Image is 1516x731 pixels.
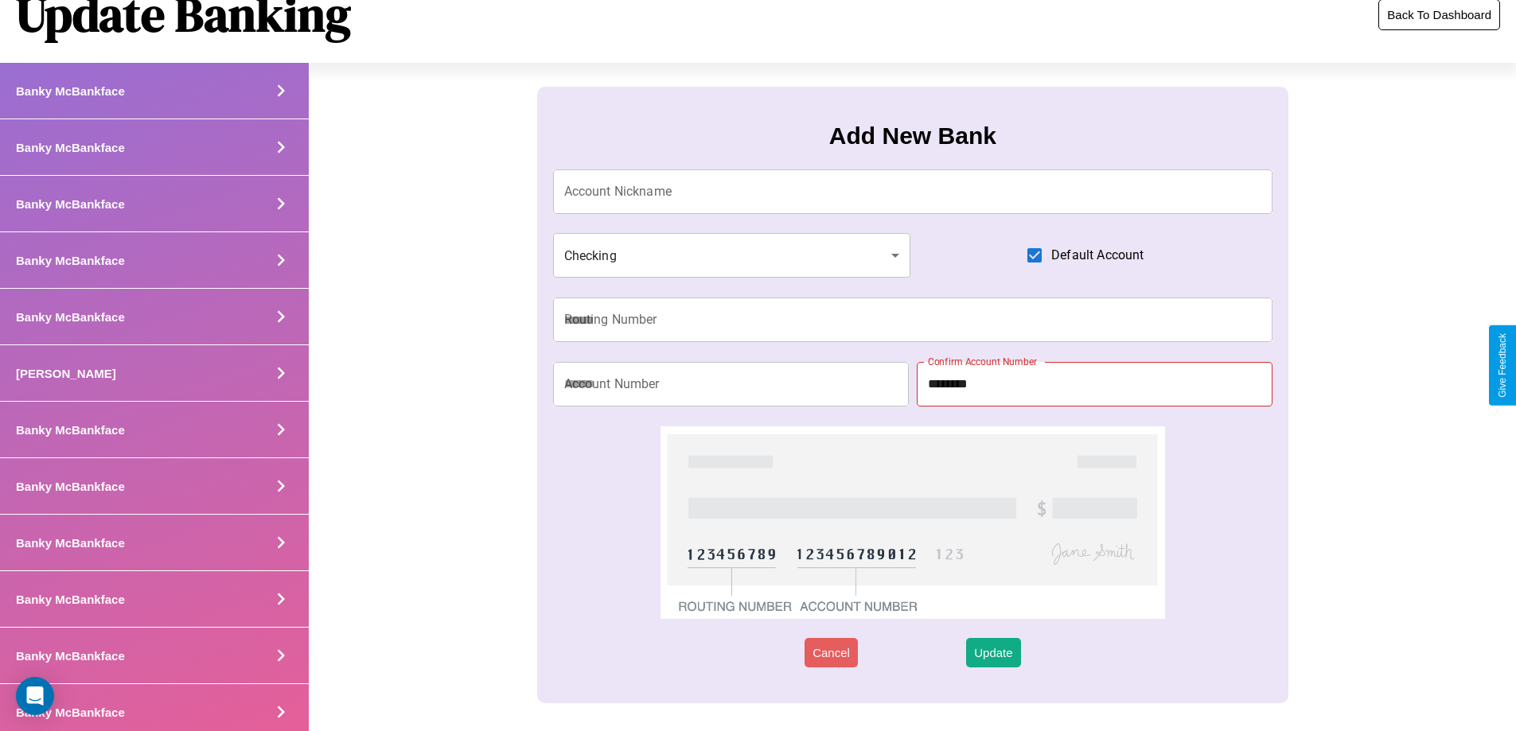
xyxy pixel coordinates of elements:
[16,423,125,437] h4: Banky McBankface
[805,638,858,667] button: Cancel
[16,536,125,550] h4: Banky McBankface
[553,233,911,278] div: Checking
[16,480,125,493] h4: Banky McBankface
[829,122,996,150] h3: Add New Bank
[16,706,125,719] h4: Banky McBankface
[16,367,116,380] h4: [PERSON_NAME]
[16,677,54,715] div: Open Intercom Messenger
[16,649,125,663] h4: Banky McBankface
[16,141,125,154] h4: Banky McBankface
[16,593,125,606] h4: Banky McBankface
[1051,246,1144,265] span: Default Account
[16,310,125,324] h4: Banky McBankface
[661,426,1164,619] img: check
[1497,333,1508,398] div: Give Feedback
[928,355,1037,368] label: Confirm Account Number
[16,84,125,98] h4: Banky McBankface
[16,197,125,211] h4: Banky McBankface
[966,638,1020,667] button: Update
[16,254,125,267] h4: Banky McBankface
